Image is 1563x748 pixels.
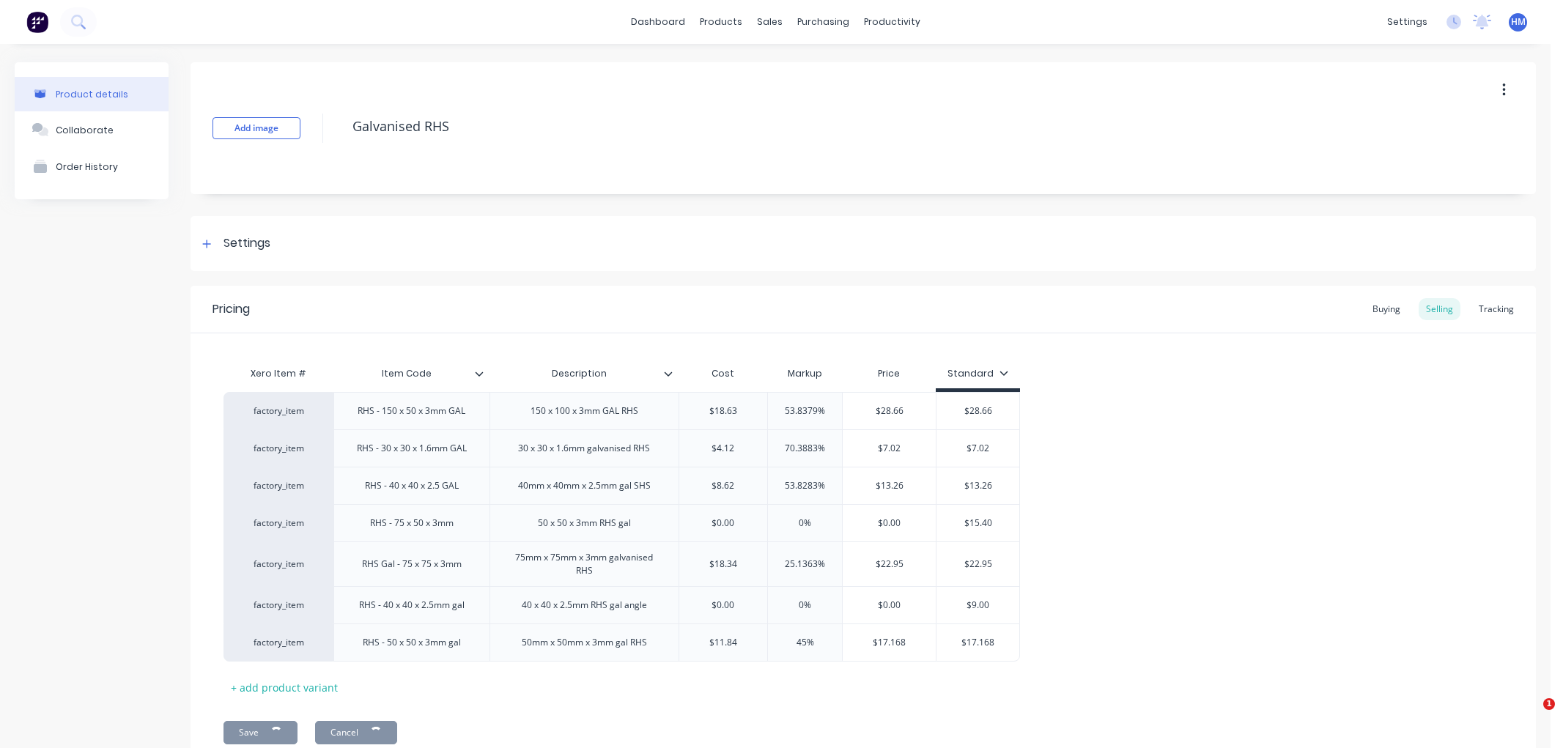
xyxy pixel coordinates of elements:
[936,624,1019,661] div: $17.168
[843,430,936,467] div: $7.02
[223,504,1020,541] div: factory_itemRHS - 75 x 50 x 3mm50 x 50 x 3mm RHS gal$0.000%$0.00$15.40
[768,467,842,504] div: 53.8283%
[843,546,936,582] div: $22.95
[679,430,768,467] div: $4.12
[679,546,768,582] div: $18.34
[56,161,118,172] div: Order History
[679,467,768,504] div: $8.62
[843,467,936,504] div: $13.26
[238,479,319,492] div: factory_item
[679,624,768,661] div: $11.84
[936,467,1019,504] div: $13.26
[1380,11,1435,33] div: settings
[768,587,842,623] div: 0%
[1471,298,1521,320] div: Tracking
[843,587,936,623] div: $0.00
[768,546,842,582] div: 25.1363%
[1543,698,1555,710] span: 1
[333,359,489,388] div: Item Code
[333,355,481,392] div: Item Code
[238,516,319,530] div: factory_item
[223,467,1020,504] div: factory_itemRHS - 40 x 40 x 2.5 GAL40mm x 40mm x 2.5mm gal SHS$8.6253.8283%$13.26$13.26
[857,11,928,33] div: productivity
[1365,298,1408,320] div: Buying
[843,624,936,661] div: $17.168
[238,599,319,612] div: factory_item
[936,587,1019,623] div: $9.00
[223,359,333,388] div: Xero Item #
[519,401,650,421] div: 150 x 100 x 3mm GAL RHS
[223,392,1020,429] div: factory_itemRHS - 150 x 50 x 3mm GAL150 x 100 x 3mm GAL RHS$18.6353.8379%$28.66$28.66
[56,89,128,100] div: Product details
[15,77,169,111] button: Product details
[1419,298,1460,320] div: Selling
[238,442,319,455] div: factory_item
[768,393,842,429] div: 53.8379%
[223,541,1020,586] div: factory_itemRHS Gal - 75 x 75 x 3mm75mm x 75mm x 3mm galvanised RHS$18.3425.1363%$22.95$22.95
[936,546,1019,582] div: $22.95
[238,404,319,418] div: factory_item
[768,430,842,467] div: 70.3883%
[1513,698,1548,733] iframe: Intercom live chat
[843,393,936,429] div: $28.66
[489,355,670,392] div: Description
[223,429,1020,467] div: factory_itemRHS - 30 x 30 x 1.6mm GAL30 x 30 x 1.6mm galvanised RHS$4.1270.3883%$7.02$7.02
[843,505,936,541] div: $0.00
[506,476,662,495] div: 40mm x 40mm x 2.5mm gal SHS
[15,111,169,148] button: Collaborate
[1511,15,1526,29] span: HM
[238,558,319,571] div: factory_item
[947,367,1008,380] div: Standard
[750,11,790,33] div: sales
[842,359,936,388] div: Price
[223,234,270,253] div: Settings
[345,439,478,458] div: RHS - 30 x 30 x 1.6mm GAL
[679,505,768,541] div: $0.00
[213,117,300,139] button: Add image
[26,11,48,33] img: Factory
[345,109,1386,144] textarea: Galvanised RHS
[56,125,114,136] div: Collaborate
[489,359,679,388] div: Description
[768,624,842,661] div: 45%
[679,359,768,388] div: Cost
[347,596,476,615] div: RHS - 40 x 40 x 2.5mm gal
[238,636,319,649] div: factory_item
[692,11,750,33] div: products
[936,393,1019,429] div: $28.66
[767,359,842,388] div: Markup
[358,514,465,533] div: RHS - 75 x 50 x 3mm
[15,148,169,185] button: Order History
[510,633,659,652] div: 50mm x 50mm x 3mm gal RHS
[790,11,857,33] div: purchasing
[510,596,659,615] div: 40 x 40 x 2.5mm RHS gal angle
[679,587,768,623] div: $0.00
[936,430,1019,467] div: $7.02
[223,586,1020,623] div: factory_itemRHS - 40 x 40 x 2.5mm gal40 x 40 x 2.5mm RHS gal angle$0.000%$0.00$9.00
[213,300,250,318] div: Pricing
[315,721,397,744] button: Cancel
[936,505,1019,541] div: $15.40
[223,623,1020,662] div: factory_itemRHS - 50 x 50 x 3mm gal50mm x 50mm x 3mm gal RHS$11.8445%$17.168$17.168
[351,633,473,652] div: RHS - 50 x 50 x 3mm gal
[346,401,477,421] div: RHS - 150 x 50 x 3mm GAL
[350,555,473,574] div: RHS Gal - 75 x 75 x 3mm
[223,721,298,744] button: Save
[223,676,345,699] div: + add product variant
[496,548,673,580] div: 75mm x 75mm x 3mm galvanised RHS
[353,476,470,495] div: RHS - 40 x 40 x 2.5 GAL
[679,393,768,429] div: $18.63
[768,505,842,541] div: 0%
[506,439,662,458] div: 30 x 30 x 1.6mm galvanised RHS
[624,11,692,33] a: dashboard
[526,514,643,533] div: 50 x 50 x 3mm RHS gal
